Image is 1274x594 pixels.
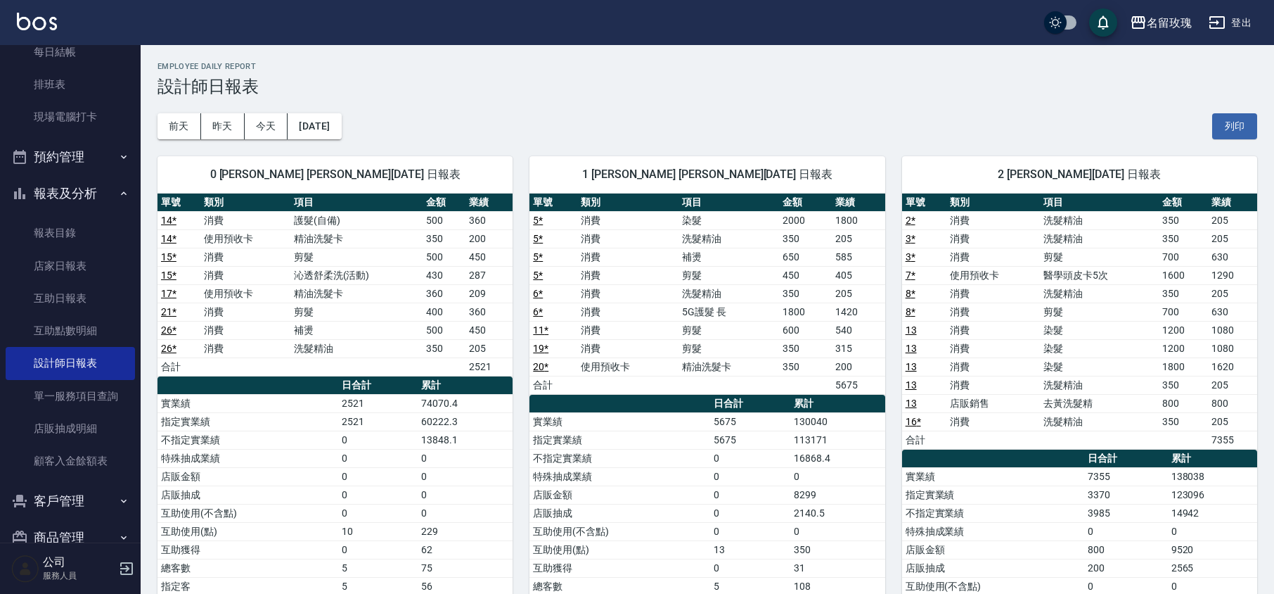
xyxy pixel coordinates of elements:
td: 合計 [902,431,946,449]
button: 今天 [245,113,288,139]
td: 消費 [946,339,1040,358]
td: 1200 [1159,339,1208,358]
td: 精油洗髮卡 [290,284,423,303]
td: 205 [1208,284,1257,303]
td: 700 [1159,303,1208,321]
td: 585 [832,248,884,266]
table: a dense table [902,194,1257,450]
span: 0 [PERSON_NAME] [PERSON_NAME][DATE] 日報表 [174,168,496,182]
a: 店家日報表 [6,250,135,282]
td: 染髮 [678,211,779,229]
td: 消費 [577,321,678,339]
td: 2565 [1168,559,1257,577]
td: 500 [423,248,465,266]
td: 2521 [338,394,418,412]
td: 補燙 [678,248,779,266]
th: 單號 [157,194,200,212]
td: 350 [779,339,832,358]
td: 9520 [1168,541,1257,559]
td: 洗髮精油 [290,339,423,358]
td: 2521 [465,358,513,376]
button: 登出 [1203,10,1257,36]
td: 8299 [790,486,885,504]
td: 205 [1208,412,1257,431]
td: 7355 [1084,467,1168,486]
span: 2 [PERSON_NAME][DATE] 日報表 [919,168,1240,182]
td: 消費 [200,211,290,229]
a: 每日結帳 [6,36,135,68]
td: 合計 [157,358,200,376]
td: 450 [465,248,513,266]
td: 430 [423,266,465,284]
td: 5675 [832,376,884,394]
td: 消費 [577,339,678,358]
td: 店販抽成 [902,559,1084,577]
th: 單號 [902,194,946,212]
td: 5675 [710,431,790,449]
td: 消費 [577,229,678,248]
td: 0 [338,431,418,449]
td: 1600 [1159,266,1208,284]
td: 消費 [946,358,1040,376]
td: 0 [418,504,513,522]
a: 13 [906,379,917,391]
td: 0 [338,504,418,522]
td: 138038 [1168,467,1257,486]
button: 前天 [157,113,201,139]
td: 1290 [1208,266,1257,284]
td: 3370 [1084,486,1168,504]
td: 62 [418,541,513,559]
td: 洗髮精油 [1040,412,1159,431]
td: 3985 [1084,504,1168,522]
td: 205 [1208,229,1257,248]
td: 護髮(自備) [290,211,423,229]
td: 互助使用(不含點) [529,522,710,541]
td: 200 [1084,559,1168,577]
th: 類別 [200,194,290,212]
td: 店販銷售 [946,394,1040,412]
td: 75 [418,559,513,577]
td: 360 [423,284,465,303]
td: 405 [832,266,884,284]
td: 實業績 [529,412,710,431]
td: 0 [790,522,885,541]
a: 排班表 [6,68,135,101]
a: 13 [906,324,917,336]
button: save [1089,8,1117,37]
td: 5675 [710,412,790,431]
td: 互助獲得 [157,541,338,559]
td: 400 [423,303,465,321]
th: 項目 [678,194,779,212]
td: 消費 [577,211,678,229]
td: 店販抽成 [529,504,710,522]
td: 350 [779,284,832,303]
td: 14942 [1168,504,1257,522]
td: 540 [832,321,884,339]
td: 洗髮精油 [1040,229,1159,248]
td: 123096 [1168,486,1257,504]
td: 特殊抽成業績 [902,522,1084,541]
th: 日合計 [1084,450,1168,468]
td: 10 [338,522,418,541]
th: 金額 [779,194,832,212]
td: 洗髮精油 [1040,211,1159,229]
td: 350 [1159,412,1208,431]
td: 16868.4 [790,449,885,467]
td: 剪髮 [290,303,423,321]
td: 消費 [200,321,290,339]
td: 洗髮精油 [1040,376,1159,394]
td: 700 [1159,248,1208,266]
td: 31 [790,559,885,577]
td: 315 [832,339,884,358]
td: 205 [1208,211,1257,229]
td: 剪髮 [678,321,779,339]
th: 日合計 [338,377,418,395]
td: 360 [465,211,513,229]
td: 剪髮 [678,266,779,284]
th: 日合計 [710,395,790,413]
td: 消費 [200,339,290,358]
a: 單一服務項目查詢 [6,380,135,412]
td: 洗髮精油 [678,284,779,303]
td: 染髮 [1040,358,1159,376]
td: 650 [779,248,832,266]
